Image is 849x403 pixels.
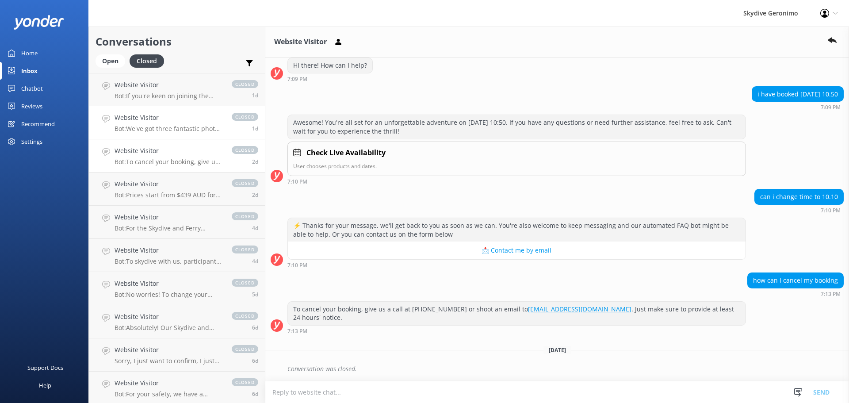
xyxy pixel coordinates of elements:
[821,105,841,110] strong: 7:09 PM
[115,246,223,255] h4: Website Visitor
[543,346,571,354] span: [DATE]
[252,125,258,132] span: Oct 04 2025 03:54pm (UTC +08:00) Australia/Perth
[115,113,223,123] h4: Website Visitor
[89,173,265,206] a: Website VisitorBot:Prices start from $439 AUD for the 10,000ft [GEOGRAPHIC_DATA] Tandem Skydive a...
[232,80,258,88] span: closed
[115,378,223,388] h4: Website Visitor
[287,328,746,334] div: Oct 03 2025 07:13pm (UTC +08:00) Australia/Perth
[252,291,258,298] span: Sep 30 2025 02:29pm (UTC +08:00) Australia/Perth
[271,361,844,376] div: 2025-10-04T05:42:05.145
[287,329,307,334] strong: 7:13 PM
[252,191,258,199] span: Oct 03 2025 04:21pm (UTC +08:00) Australia/Perth
[252,257,258,265] span: Oct 01 2025 10:24pm (UTC +08:00) Australia/Perth
[232,212,258,220] span: closed
[288,302,746,325] div: To cancel your booking, give us a call at [PHONE_NUMBER] or shoot an email to . Just make sure to...
[115,179,223,189] h4: Website Visitor
[89,73,265,106] a: Website VisitorBot:If you're keen on joining the Skydive Geronimo team, shoot your cover letter a...
[288,115,746,138] div: Awesome! You're all set for an unforgettable adventure on [DATE] 10:50. If you have any questions...
[288,242,746,259] button: 📩 Contact me by email
[752,87,843,102] div: i have booked [DATE] 10.50
[232,146,258,154] span: closed
[232,279,258,287] span: closed
[287,76,373,82] div: Oct 03 2025 07:09pm (UTC +08:00) Australia/Perth
[821,292,841,297] strong: 7:13 PM
[252,158,258,165] span: Oct 03 2025 07:13pm (UTC +08:00) Australia/Perth
[115,312,223,322] h4: Website Visitor
[96,56,130,65] a: Open
[287,262,746,268] div: Oct 03 2025 07:10pm (UTC +08:00) Australia/Perth
[306,147,386,159] h4: Check Live Availability
[115,158,223,166] p: Bot: To cancel your booking, give us a call at [PHONE_NUMBER] or shoot an email to [EMAIL_ADDRESS...
[288,218,746,242] div: ⚡ Thanks for your message, we'll get back to you as soon as we can. You're also welcome to keep m...
[115,125,223,133] p: Bot: We've got three fantastic photo and video packages to capture your skydive adventure: - **Ha...
[115,212,223,222] h4: Website Visitor
[748,273,843,288] div: how can i cancel my booking
[287,77,307,82] strong: 7:09 PM
[252,224,258,232] span: Oct 02 2025 06:36am (UTC +08:00) Australia/Perth
[232,345,258,353] span: closed
[288,58,372,73] div: Hi there! How can I help?
[252,324,258,331] span: Sep 29 2025 08:51pm (UTC +08:00) Australia/Perth
[130,56,168,65] a: Closed
[21,62,38,80] div: Inbox
[115,224,223,232] p: Bot: For the Skydive and Ferry Packages, we partner with Sealink Rottnest for departures from [GE...
[293,162,740,170] p: User chooses products and dates.
[115,80,223,90] h4: Website Visitor
[274,36,327,48] h3: Website Visitor
[747,291,844,297] div: Oct 03 2025 07:13pm (UTC +08:00) Australia/Perth
[287,361,844,376] div: Conversation was closed.
[115,291,223,299] p: Bot: No worries! To change your booking, just give us a call at [PHONE_NUMBER] or email [EMAIL_AD...
[89,106,265,139] a: Website VisitorBot:We've got three fantastic photo and video packages to capture your skydive adv...
[252,390,258,398] span: Sep 29 2025 03:06pm (UTC +08:00) Australia/Perth
[115,92,223,100] p: Bot: If you're keen on joining the Skydive Geronimo team, shoot your cover letter and resume over...
[21,133,42,150] div: Settings
[287,178,746,184] div: Oct 03 2025 07:10pm (UTC +08:00) Australia/Perth
[89,272,265,305] a: Website VisitorBot:No worries! To change your booking, just give us a call at [PHONE_NUMBER] or e...
[96,33,258,50] h2: Conversations
[287,179,307,184] strong: 7:10 PM
[232,378,258,386] span: closed
[21,80,43,97] div: Chatbot
[821,208,841,213] strong: 7:10 PM
[252,92,258,99] span: Oct 04 2025 06:52pm (UTC +08:00) Australia/Perth
[27,359,63,376] div: Support Docs
[115,324,223,332] p: Bot: Absolutely! Our Skydive and Ferry Packages include a same-day return ferry ticket in the pri...
[115,279,223,288] h4: Website Visitor
[115,390,223,398] p: Bot: For your safety, we have a weight limit of 95kgs for all tandem skydiving passengers. In som...
[528,305,631,313] a: [EMAIL_ADDRESS][DOMAIN_NAME]
[39,376,51,394] div: Help
[115,257,223,265] p: Bot: To skydive with us, participants need to be at least [DEMOGRAPHIC_DATA]. Since your grandson...
[96,54,125,68] div: Open
[89,206,265,239] a: Website VisitorBot:For the Skydive and Ferry Packages, we partner with Sealink Rottnest for depar...
[89,338,265,372] a: Website VisitorSorry, I just want to confirm, I just made a booking for [DATE] and received an em...
[232,179,258,187] span: closed
[252,357,258,365] span: Sep 29 2025 05:40pm (UTC +08:00) Australia/Perth
[21,115,55,133] div: Recommend
[754,207,844,213] div: Oct 03 2025 07:10pm (UTC +08:00) Australia/Perth
[130,54,164,68] div: Closed
[287,263,307,268] strong: 7:10 PM
[21,44,38,62] div: Home
[89,239,265,272] a: Website VisitorBot:To skydive with us, participants need to be at least [DEMOGRAPHIC_DATA]. Since...
[13,15,64,30] img: yonder-white-logo.png
[232,312,258,320] span: closed
[115,146,223,156] h4: Website Visitor
[115,345,223,355] h4: Website Visitor
[232,246,258,253] span: closed
[755,189,843,204] div: can i change time to 10.10
[232,113,258,121] span: closed
[115,357,223,365] p: Sorry, I just want to confirm, I just made a booking for [DATE] and received an email ‘pending or...
[89,139,265,173] a: Website VisitorBot:To cancel your booking, give us a call at [PHONE_NUMBER] or shoot an email to ...
[752,104,844,110] div: Oct 03 2025 07:09pm (UTC +08:00) Australia/Perth
[21,97,42,115] div: Reviews
[89,305,265,338] a: Website VisitorBot:Absolutely! Our Skydive and Ferry Packages include a same-day return ferry tic...
[115,191,223,199] p: Bot: Prices start from $439 AUD for the 10,000ft [GEOGRAPHIC_DATA] Tandem Skydive and $549 AUD fo...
